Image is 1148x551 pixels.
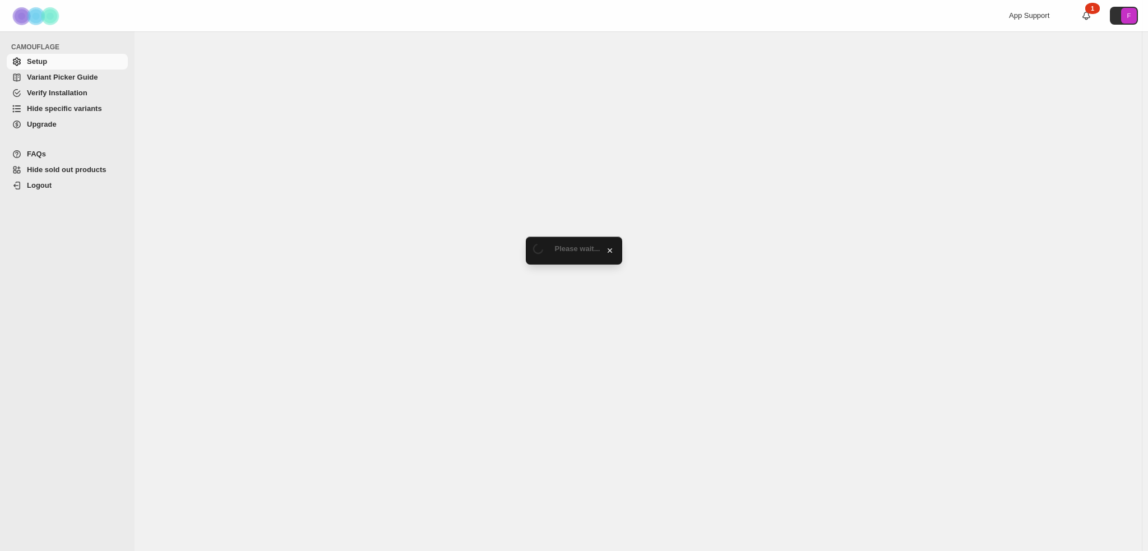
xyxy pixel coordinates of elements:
text: F [1127,12,1131,19]
span: Upgrade [27,120,57,128]
span: Hide specific variants [27,104,102,113]
img: Camouflage [9,1,65,31]
span: Variant Picker Guide [27,73,98,81]
span: Hide sold out products [27,165,107,174]
a: Verify Installation [7,85,128,101]
a: Upgrade [7,117,128,132]
span: Verify Installation [27,89,87,97]
a: Logout [7,178,128,193]
button: Avatar with initials F [1110,7,1138,25]
span: Please wait... [555,244,600,253]
a: Hide sold out products [7,162,128,178]
a: FAQs [7,146,128,162]
span: App Support [1009,11,1049,20]
a: Setup [7,54,128,70]
a: Hide specific variants [7,101,128,117]
a: 1 [1081,10,1092,21]
a: Variant Picker Guide [7,70,128,85]
span: CAMOUFLAGE [11,43,129,52]
span: FAQs [27,150,46,158]
div: 1 [1085,3,1100,14]
span: Avatar with initials F [1121,8,1137,24]
span: Logout [27,181,52,189]
span: Setup [27,57,47,66]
